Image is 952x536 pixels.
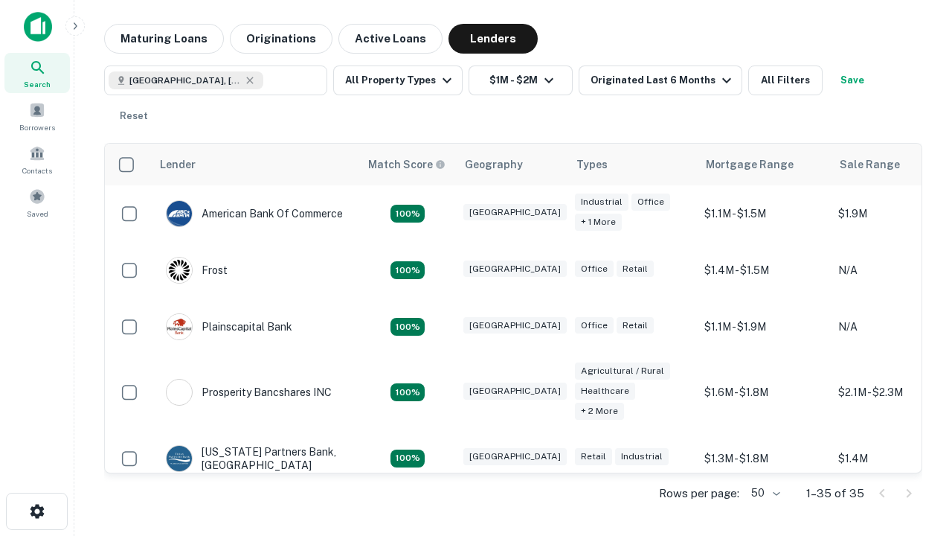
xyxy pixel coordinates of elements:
[22,165,52,176] span: Contacts
[575,317,614,334] div: Office
[659,485,739,502] p: Rows per page:
[24,12,52,42] img: capitalize-icon.png
[697,144,831,185] th: Mortgage Range
[465,156,523,173] div: Geography
[368,156,446,173] div: Capitalize uses an advanced AI algorithm to match your search with the best lender. The match sco...
[230,24,332,54] button: Originations
[160,156,196,173] div: Lender
[167,380,192,405] img: picture
[840,156,900,173] div: Sale Range
[878,417,952,488] iframe: Chat Widget
[166,313,292,340] div: Plainscapital Bank
[4,139,70,179] a: Contacts
[390,261,425,279] div: Matching Properties: 3, hasApolloMatch: undefined
[575,383,635,400] div: Healthcare
[448,24,538,54] button: Lenders
[359,144,456,185] th: Capitalize uses an advanced AI algorithm to match your search with the best lender. The match sco...
[167,314,192,339] img: picture
[4,53,70,93] a: Search
[469,66,573,95] button: $1M - $2M
[575,448,612,465] div: Retail
[697,185,831,242] td: $1.1M - $1.5M
[390,450,425,468] div: Matching Properties: 4, hasApolloMatch: undefined
[463,383,567,400] div: [GEOGRAPHIC_DATA]
[567,144,697,185] th: Types
[631,194,670,211] div: Office
[166,379,332,406] div: Prosperity Bancshares INC
[463,204,567,221] div: [GEOGRAPHIC_DATA]
[390,205,425,223] div: Matching Properties: 3, hasApolloMatch: undefined
[576,156,608,173] div: Types
[617,261,654,278] div: Retail
[575,363,670,380] div: Agricultural / Rural
[617,317,654,334] div: Retail
[166,200,343,227] div: American Bank Of Commerce
[24,78,51,90] span: Search
[333,66,463,95] button: All Property Types
[167,258,192,283] img: picture
[575,403,624,420] div: + 2 more
[463,448,567,465] div: [GEOGRAPHIC_DATA]
[166,445,344,472] div: [US_STATE] Partners Bank, [GEOGRAPHIC_DATA]
[706,156,794,173] div: Mortgage Range
[463,317,567,334] div: [GEOGRAPHIC_DATA]
[697,299,831,355] td: $1.1M - $1.9M
[456,144,567,185] th: Geography
[129,74,241,87] span: [GEOGRAPHIC_DATA], [GEOGRAPHIC_DATA], [GEOGRAPHIC_DATA]
[748,66,823,95] button: All Filters
[390,318,425,336] div: Matching Properties: 3, hasApolloMatch: undefined
[697,355,831,430] td: $1.6M - $1.8M
[151,144,359,185] th: Lender
[27,208,48,220] span: Saved
[575,194,628,211] div: Industrial
[806,485,864,502] p: 1–35 of 35
[110,101,158,131] button: Reset
[697,430,831,487] td: $1.3M - $1.8M
[579,66,742,95] button: Originated Last 6 Months
[390,383,425,401] div: Matching Properties: 5, hasApolloMatch: undefined
[338,24,443,54] button: Active Loans
[591,71,736,89] div: Originated Last 6 Months
[104,24,224,54] button: Maturing Loans
[575,214,622,231] div: + 1 more
[615,448,669,465] div: Industrial
[166,257,228,284] div: Frost
[167,446,192,471] img: picture
[829,66,876,95] button: Save your search to get updates of matches that match your search criteria.
[463,261,567,278] div: [GEOGRAPHIC_DATA]
[575,261,614,278] div: Office
[697,242,831,299] td: $1.4M - $1.5M
[745,482,782,504] div: 50
[368,156,443,173] h6: Match Score
[4,96,70,136] a: Borrowers
[4,182,70,223] a: Saved
[19,121,55,133] span: Borrowers
[167,201,192,226] img: picture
